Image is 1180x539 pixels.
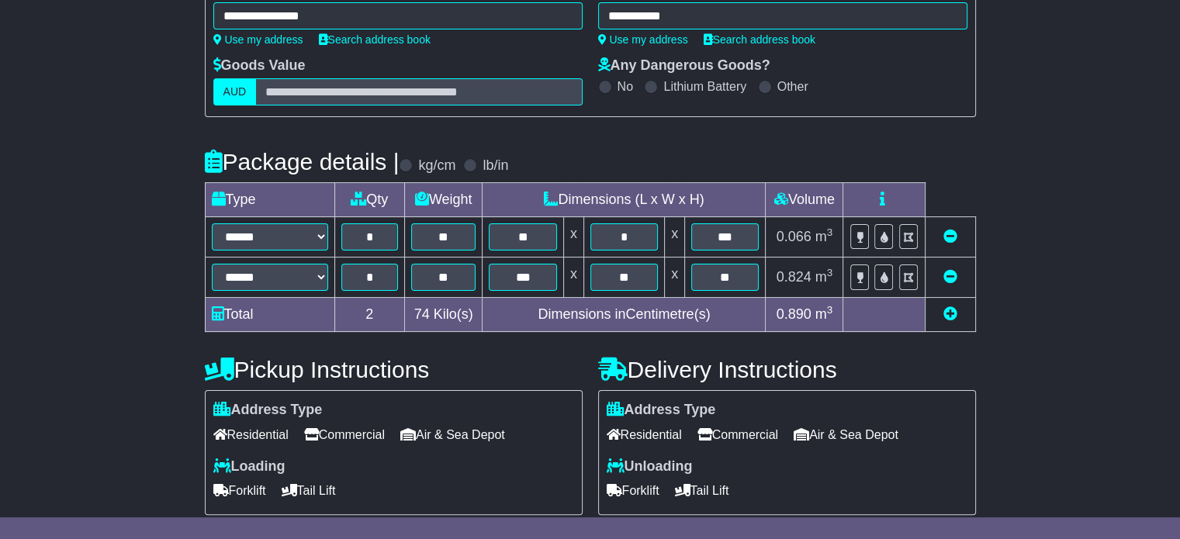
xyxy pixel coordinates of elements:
[483,183,766,217] td: Dimensions (L x W x H)
[334,298,404,332] td: 2
[827,304,833,316] sup: 3
[213,33,303,46] a: Use my address
[777,79,808,94] label: Other
[665,257,685,298] td: x
[607,479,659,503] span: Forklift
[213,458,285,475] label: Loading
[665,217,685,257] td: x
[213,78,257,105] label: AUD
[607,458,693,475] label: Unloading
[404,298,483,332] td: Kilo(s)
[213,57,306,74] label: Goods Value
[766,183,843,217] td: Volume
[598,33,688,46] a: Use my address
[607,402,716,419] label: Address Type
[483,157,508,174] label: lb/in
[777,306,811,322] span: 0.890
[213,479,266,503] span: Forklift
[618,79,633,94] label: No
[563,257,583,298] td: x
[213,423,289,447] span: Residential
[943,229,957,244] a: Remove this item
[400,423,505,447] span: Air & Sea Depot
[205,357,583,382] h4: Pickup Instructions
[598,57,770,74] label: Any Dangerous Goods?
[943,269,957,285] a: Remove this item
[697,423,778,447] span: Commercial
[675,479,729,503] span: Tail Lift
[815,269,833,285] span: m
[414,306,430,322] span: 74
[704,33,815,46] a: Search address book
[205,298,334,332] td: Total
[304,423,385,447] span: Commercial
[418,157,455,174] label: kg/cm
[815,229,833,244] span: m
[827,267,833,278] sup: 3
[319,33,431,46] a: Search address book
[943,306,957,322] a: Add new item
[607,423,682,447] span: Residential
[663,79,746,94] label: Lithium Battery
[563,217,583,257] td: x
[404,183,483,217] td: Weight
[777,269,811,285] span: 0.824
[205,183,334,217] td: Type
[794,423,898,447] span: Air & Sea Depot
[815,306,833,322] span: m
[483,298,766,332] td: Dimensions in Centimetre(s)
[827,226,833,238] sup: 3
[598,357,976,382] h4: Delivery Instructions
[282,479,336,503] span: Tail Lift
[777,229,811,244] span: 0.066
[213,402,323,419] label: Address Type
[205,149,400,174] h4: Package details |
[334,183,404,217] td: Qty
